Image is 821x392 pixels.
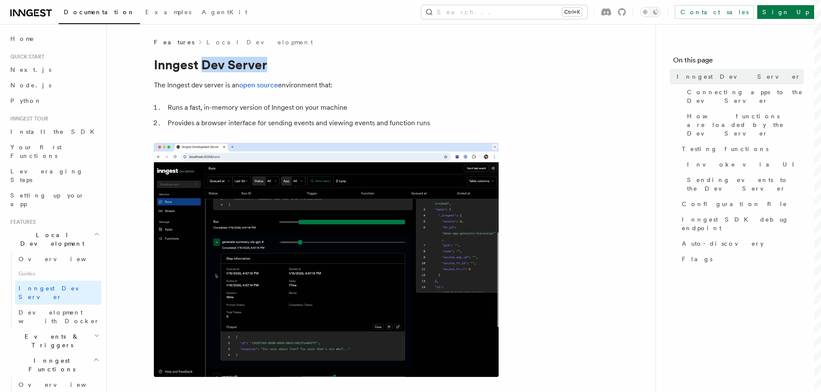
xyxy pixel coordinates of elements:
[202,9,247,15] span: AgentKit
[7,227,101,251] button: Local Development
[19,285,92,300] span: Inngest Dev Server
[7,124,101,139] a: Install the SDK
[140,3,197,23] a: Examples
[677,72,801,81] span: Inngest Dev Server
[10,144,62,159] span: Your first Functions
[7,231,94,248] span: Local Development
[19,256,107,262] span: Overview
[684,172,804,196] a: Sending events to the Dev Server
[678,236,804,251] a: Auto-discovery
[421,5,587,19] button: Search...Ctrl+K
[7,251,101,329] div: Local Development
[154,143,499,377] img: Dev Server Demo
[562,8,582,16] kbd: Ctrl+K
[7,31,101,46] a: Home
[7,77,101,93] a: Node.js
[154,79,499,91] p: The Inngest dev server is an environment that:
[15,281,101,305] a: Inngest Dev Server
[7,332,94,349] span: Events & Triggers
[197,3,253,23] a: AgentKit
[59,3,140,24] a: Documentation
[165,117,499,129] li: Provides a browser interface for sending events and viewing events and function runs
[684,84,804,108] a: Connecting apps to the Dev Server
[682,239,764,248] span: Auto-discovery
[15,251,101,267] a: Overview
[10,34,34,43] span: Home
[7,219,36,225] span: Features
[757,5,814,19] a: Sign Up
[7,139,101,164] a: Your first Functions
[10,192,84,207] span: Setting up your app
[675,5,754,19] a: Contact sales
[687,160,802,169] span: Invoke via UI
[165,102,499,114] li: Runs a fast, in-memory version of Inngest on your machine
[154,57,499,72] h1: Inngest Dev Server
[10,128,100,135] span: Install the SDK
[673,69,804,84] a: Inngest Dev Server
[682,215,804,232] span: Inngest SDK debug endpoint
[10,82,51,89] span: Node.js
[640,7,661,17] button: Toggle dark mode
[19,309,100,324] span: Development with Docker
[687,176,804,193] span: Sending events to the Dev Server
[7,356,93,373] span: Inngest Functions
[7,164,101,188] a: Leveraging Steps
[687,112,804,138] span: How functions are loaded by the Dev Server
[7,62,101,77] a: Next.js
[678,251,804,267] a: Flags
[682,145,768,153] span: Testing functions
[15,305,101,329] a: Development with Docker
[206,38,313,46] a: Local Development
[10,66,51,73] span: Next.js
[19,381,107,388] span: Overview
[239,81,278,89] a: open source
[678,212,804,236] a: Inngest SDK debug endpoint
[7,53,44,60] span: Quick start
[7,353,101,377] button: Inngest Functions
[145,9,191,15] span: Examples
[64,9,135,15] span: Documentation
[673,55,804,69] h4: On this page
[682,200,787,208] span: Configuration file
[7,188,101,212] a: Setting up your app
[7,93,101,108] a: Python
[678,141,804,157] a: Testing functions
[684,157,804,172] a: Invoke via UI
[10,168,83,183] span: Leveraging Steps
[7,329,101,353] button: Events & Triggers
[154,38,194,46] span: Features
[10,97,42,104] span: Python
[678,196,804,212] a: Configuration file
[15,267,101,281] span: Guides
[7,115,48,122] span: Inngest tour
[682,255,712,263] span: Flags
[684,108,804,141] a: How functions are loaded by the Dev Server
[687,88,804,105] span: Connecting apps to the Dev Server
